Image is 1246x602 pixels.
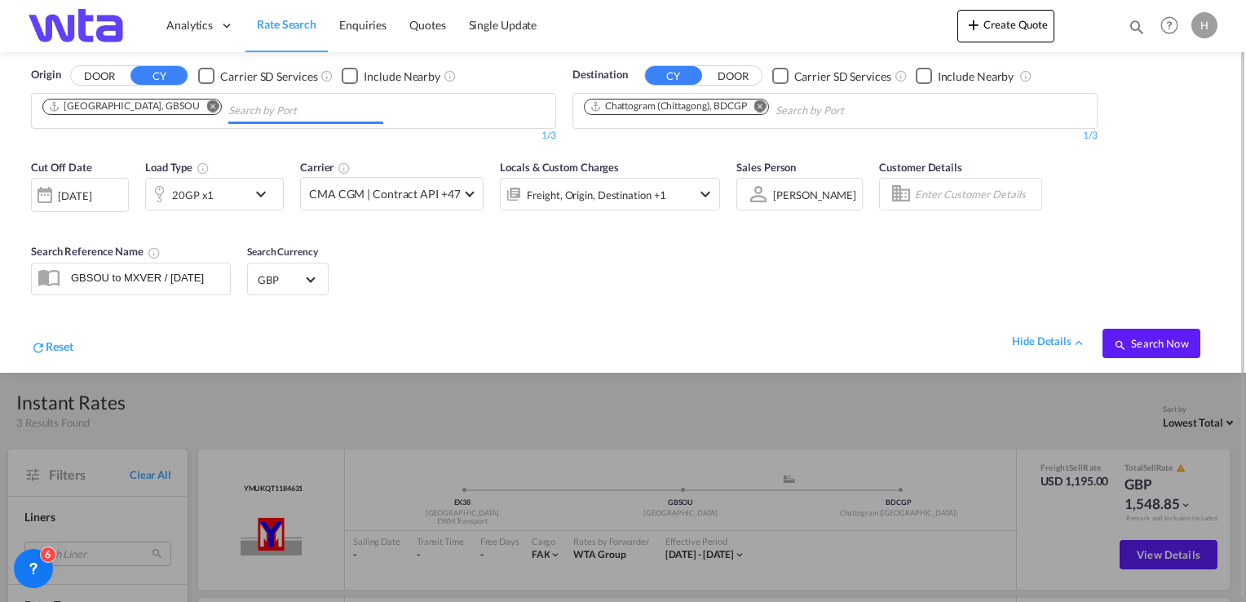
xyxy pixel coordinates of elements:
[1102,329,1200,358] button: icon-magnifySearch Now
[342,67,440,84] md-checkbox: Checkbox No Ink
[24,7,135,44] img: bf843820205c11f09835497521dffd49.png
[696,184,715,204] md-icon: icon-chevron-down
[58,188,91,203] div: [DATE]
[145,178,284,210] div: 20GP x1icon-chevron-down
[339,18,387,32] span: Enquiries
[63,265,230,290] input: Search Reference Name
[31,67,60,83] span: Origin
[258,272,303,287] span: GBP
[247,246,318,258] span: Search Currency
[581,94,937,124] md-chips-wrap: Chips container. Use arrow keys to select chips.
[1019,69,1032,82] md-icon: Unchecked: Ignores neighbouring ports when fetching rates.Checked : Includes neighbouring ports w...
[879,161,961,174] span: Customer Details
[309,186,460,202] span: CMA CGM | Contract API +47
[31,245,161,258] span: Search Reference Name
[31,161,92,174] span: Cut Off Date
[256,268,320,291] md-select: Select Currency: £ GBPUnited Kingdom Pound
[197,162,210,175] md-icon: icon-information-outline
[744,100,768,116] button: Remove
[773,188,856,201] div: [PERSON_NAME]
[772,67,891,84] md-checkbox: Checkbox No Ink
[794,69,891,85] div: Carrier SD Services
[1191,12,1217,38] div: H
[338,162,351,175] md-icon: The selected Trucker/Carrierwill be displayed in the rate results If the rates are from another f...
[590,100,747,113] div: Chattogram (Chittagong), BDCGP
[31,340,46,355] md-icon: icon-refresh
[957,10,1054,42] button: icon-plus 400-fgCreate Quote
[172,184,214,206] div: 20GP x1
[46,339,73,353] span: Reset
[251,184,279,204] md-icon: icon-chevron-down
[166,17,213,33] span: Analytics
[915,182,1036,206] input: Enter Customer Details
[964,15,983,34] md-icon: icon-plus 400-fg
[71,67,128,86] button: DOOR
[31,178,129,212] div: [DATE]
[31,129,556,143] div: 1/3
[736,161,796,174] span: Sales Person
[197,100,221,116] button: Remove
[775,98,930,124] input: Search by Port
[320,69,334,82] md-icon: Unchecked: Search for CY (Container Yard) services for all selected carriers.Checked : Search for...
[257,17,316,31] span: Rate Search
[409,18,445,32] span: Quotes
[500,178,720,210] div: Freight Origin Destination Factory Stuffingicon-chevron-down
[1128,18,1146,42] div: icon-magnify
[572,67,628,83] span: Destination
[145,161,210,174] span: Load Type
[31,339,73,358] div: icon-refreshReset
[31,210,43,232] md-datepicker: Select
[938,69,1014,85] div: Include Nearby
[500,161,619,174] span: Locals & Custom Charges
[771,183,858,206] md-select: Sales Person: Helen Downes
[220,69,317,85] div: Carrier SD Services
[895,69,908,82] md-icon: Unchecked: Search for CY (Container Yard) services for all selected carriers.Checked : Search for...
[198,67,317,84] md-checkbox: Checkbox No Ink
[1114,337,1188,350] span: icon-magnifySearch Now
[527,184,666,206] div: Freight Origin Destination Factory Stuffing
[705,67,762,86] button: DOOR
[1071,335,1086,350] md-icon: icon-chevron-up
[364,69,440,85] div: Include Nearby
[916,67,1014,84] md-checkbox: Checkbox No Ink
[228,98,383,124] input: Chips input.
[590,100,750,113] div: Press delete to remove this chip.
[130,66,188,85] button: CY
[300,161,351,174] span: Carrier
[1114,339,1127,352] md-icon: icon-magnify
[469,18,537,32] span: Single Update
[1155,11,1183,39] span: Help
[48,100,203,113] div: Press delete to remove this chip.
[1155,11,1191,41] div: Help
[444,69,457,82] md-icon: Unchecked: Ignores neighbouring ports when fetching rates.Checked : Includes neighbouring ports w...
[1012,334,1086,350] div: hide detailsicon-chevron-up
[1128,18,1146,36] md-icon: icon-magnify
[572,129,1098,143] div: 1/3
[48,100,200,113] div: Southampton, GBSOU
[40,94,390,124] md-chips-wrap: Chips container. Use arrow keys to select chips.
[148,246,161,259] md-icon: Your search will be saved by the below given name
[645,66,702,85] button: CY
